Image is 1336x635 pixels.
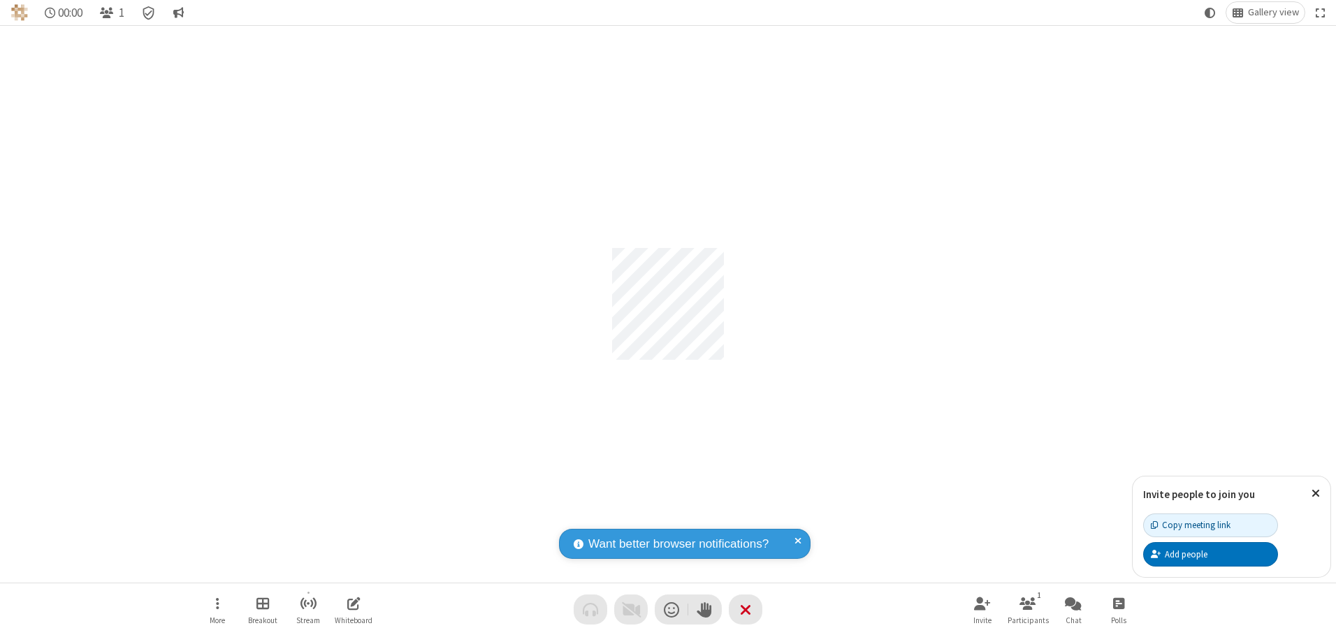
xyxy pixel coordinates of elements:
[614,594,648,625] button: Video
[1301,476,1330,511] button: Close popover
[196,590,238,629] button: Open menu
[242,590,284,629] button: Manage Breakout Rooms
[94,2,130,23] button: Open participant list
[1143,542,1278,566] button: Add people
[58,6,82,20] span: 00:00
[1199,2,1221,23] button: Using system theme
[1098,590,1140,629] button: Open poll
[11,4,28,21] img: QA Selenium DO NOT DELETE OR CHANGE
[210,616,225,625] span: More
[1052,590,1094,629] button: Open chat
[655,594,688,625] button: Send a reaction
[119,6,124,20] span: 1
[1310,2,1331,23] button: Fullscreen
[296,616,320,625] span: Stream
[1143,488,1255,501] label: Invite people to join you
[1008,616,1049,625] span: Participants
[1111,616,1126,625] span: Polls
[1143,513,1278,537] button: Copy meeting link
[1007,590,1049,629] button: Open participant list
[287,590,329,629] button: Start streaming
[588,535,769,553] span: Want better browser notifications?
[335,616,372,625] span: Whiteboard
[961,590,1003,629] button: Invite participants (Alt+I)
[248,616,277,625] span: Breakout
[333,590,375,629] button: Open shared whiteboard
[1151,518,1230,532] div: Copy meeting link
[1248,7,1299,18] span: Gallery view
[688,594,722,625] button: Raise hand
[729,594,762,625] button: End or leave meeting
[1066,616,1082,625] span: Chat
[1033,589,1045,601] div: 1
[167,2,189,23] button: Conversation
[574,594,607,625] button: Audio problem - check your Internet connection or call by phone
[39,2,89,23] div: Timer
[136,2,162,23] div: Meeting details Encryption enabled
[973,616,992,625] span: Invite
[1226,2,1305,23] button: Change layout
